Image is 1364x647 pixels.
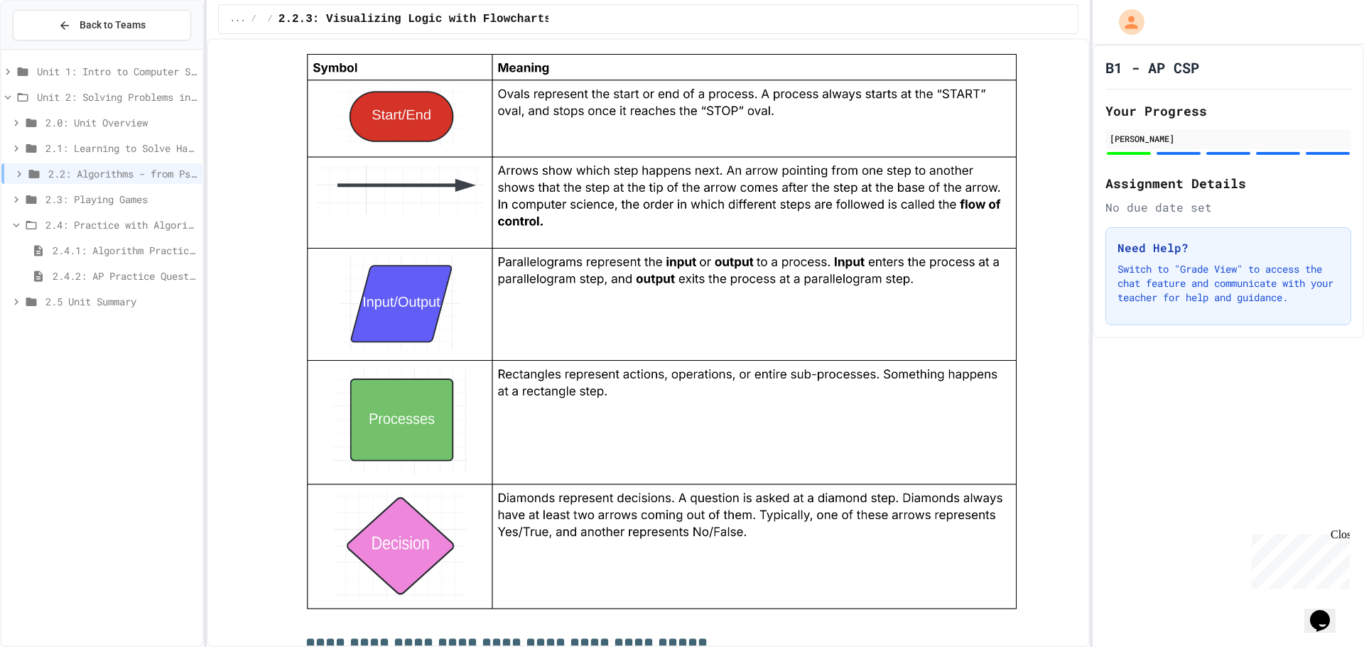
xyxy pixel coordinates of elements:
span: 2.4.1: Algorithm Practice Exercises [53,243,197,258]
iframe: chat widget [1304,590,1350,633]
span: 2.1: Learning to Solve Hard Problems [45,141,197,156]
h1: B1 - AP CSP [1105,58,1199,77]
span: 2.5 Unit Summary [45,294,197,309]
h2: Assignment Details [1105,173,1351,193]
div: My Account [1104,6,1148,38]
div: [PERSON_NAME] [1110,132,1347,145]
button: Back to Teams [13,10,191,40]
h2: Your Progress [1105,101,1351,121]
span: 2.4: Practice with Algorithms [45,217,197,232]
h3: Need Help? [1117,239,1339,256]
span: 2.0: Unit Overview [45,115,197,130]
span: Back to Teams [80,18,146,33]
span: 2.4.2: AP Practice Questions [53,268,197,283]
span: Unit 1: Intro to Computer Science [37,64,197,79]
span: Unit 2: Solving Problems in Computer Science [37,89,197,104]
span: 2.2: Algorithms - from Pseudocode to Flowcharts [48,166,197,181]
div: Chat with us now!Close [6,6,98,90]
span: 2.2.3: Visualizing Logic with Flowcharts [278,11,551,28]
iframe: chat widget [1246,528,1350,589]
span: / [268,13,273,25]
p: Switch to "Grade View" to access the chat feature and communicate with your teacher for help and ... [1117,262,1339,305]
span: 2.3: Playing Games [45,192,197,207]
span: ... [230,13,246,25]
span: / [251,13,256,25]
div: No due date set [1105,199,1351,216]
